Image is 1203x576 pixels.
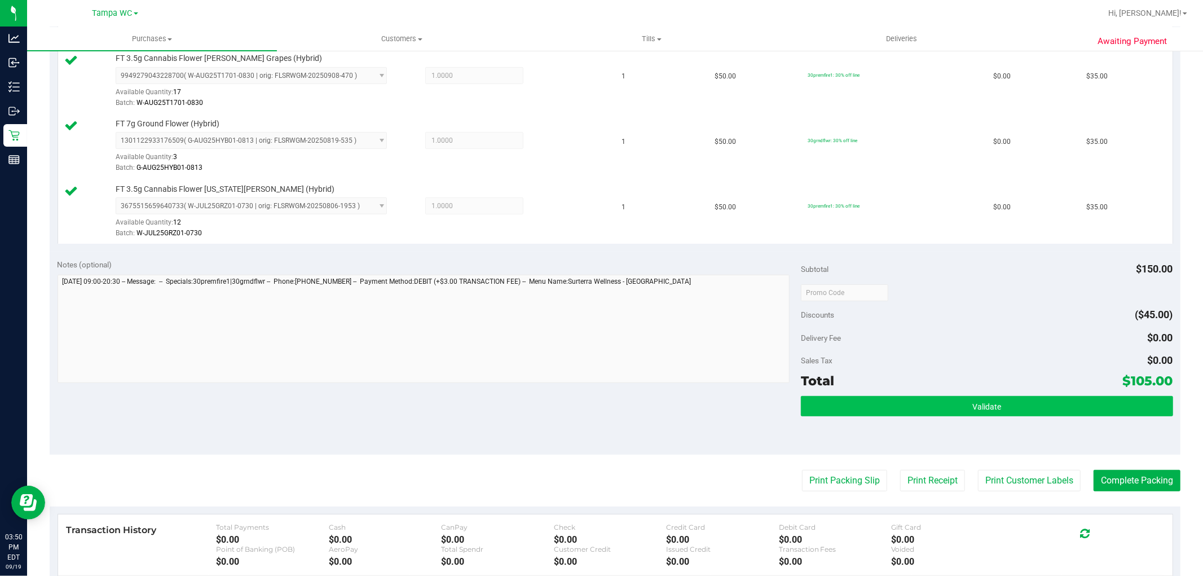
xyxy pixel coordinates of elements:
[216,545,328,553] div: Point of Banking (POB)
[1136,263,1173,275] span: $150.00
[329,556,441,567] div: $0.00
[715,202,736,213] span: $50.00
[8,130,20,141] inline-svg: Retail
[8,105,20,117] inline-svg: Outbound
[871,34,932,44] span: Deliveries
[116,53,322,64] span: FT 3.5g Cannabis Flower [PERSON_NAME] Grapes (Hybrid)
[666,534,778,545] div: $0.00
[441,534,553,545] div: $0.00
[216,534,328,545] div: $0.00
[972,402,1001,411] span: Validate
[801,305,834,325] span: Discounts
[779,523,891,531] div: Debit Card
[116,118,219,129] span: FT 7g Ground Flower (Hybrid)
[622,71,626,82] span: 1
[116,164,135,172] span: Batch:
[666,523,778,531] div: Credit Card
[441,523,553,531] div: CanPay
[554,556,666,567] div: $0.00
[92,8,133,18] span: Tampa WC
[779,545,891,553] div: Transaction Fees
[277,34,526,44] span: Customers
[891,523,1003,531] div: Gift Card
[808,72,860,78] span: 30premfire1: 30% off line
[136,99,203,107] span: W-AUG25T1701-0830
[1148,354,1173,366] span: $0.00
[1086,202,1108,213] span: $35.00
[808,138,857,143] span: 30grndflwr: 30% off line
[441,545,553,553] div: Total Spendr
[277,27,527,51] a: Customers
[116,229,135,237] span: Batch:
[666,556,778,567] div: $0.00
[116,149,401,171] div: Available Quantity:
[216,556,328,567] div: $0.00
[993,202,1011,213] span: $0.00
[116,214,401,236] div: Available Quantity:
[11,486,45,520] iframe: Resource center
[527,34,776,44] span: Tills
[622,137,626,147] span: 1
[329,545,441,553] div: AeroPay
[1108,8,1182,17] span: Hi, [PERSON_NAME]!
[441,556,553,567] div: $0.00
[8,33,20,44] inline-svg: Analytics
[978,470,1081,491] button: Print Customer Labels
[891,556,1003,567] div: $0.00
[801,373,834,389] span: Total
[173,88,181,96] span: 17
[173,153,177,161] span: 3
[802,470,887,491] button: Print Packing Slip
[1094,470,1180,491] button: Complete Packing
[993,137,1011,147] span: $0.00
[27,34,277,44] span: Purchases
[136,164,202,172] span: G-AUG25HYB01-0813
[666,545,778,553] div: Issued Credit
[779,556,891,567] div: $0.00
[1148,332,1173,344] span: $0.00
[1098,35,1167,48] span: Awaiting Payment
[329,523,441,531] div: Cash
[8,57,20,68] inline-svg: Inbound
[993,71,1011,82] span: $0.00
[779,534,891,545] div: $0.00
[715,71,736,82] span: $50.00
[554,534,666,545] div: $0.00
[554,545,666,553] div: Customer Credit
[891,545,1003,553] div: Voided
[1086,71,1108,82] span: $35.00
[1086,137,1108,147] span: $35.00
[777,27,1026,51] a: Deliveries
[801,284,888,301] input: Promo Code
[1135,309,1173,320] span: ($45.00)
[8,81,20,93] inline-svg: Inventory
[116,84,401,106] div: Available Quantity:
[8,154,20,165] inline-svg: Reports
[801,396,1173,416] button: Validate
[622,202,626,213] span: 1
[329,534,441,545] div: $0.00
[5,562,22,571] p: 09/19
[900,470,965,491] button: Print Receipt
[808,203,860,209] span: 30premfire1: 30% off line
[116,99,135,107] span: Batch:
[891,534,1003,545] div: $0.00
[801,265,829,274] span: Subtotal
[58,260,112,269] span: Notes (optional)
[116,184,334,195] span: FT 3.5g Cannabis Flower [US_STATE][PERSON_NAME] (Hybrid)
[715,137,736,147] span: $50.00
[527,27,777,51] a: Tills
[173,218,181,226] span: 12
[801,333,841,342] span: Delivery Fee
[216,523,328,531] div: Total Payments
[5,532,22,562] p: 03:50 PM EDT
[1123,373,1173,389] span: $105.00
[801,356,832,365] span: Sales Tax
[554,523,666,531] div: Check
[27,27,277,51] a: Purchases
[136,229,202,237] span: W-JUL25GRZ01-0730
